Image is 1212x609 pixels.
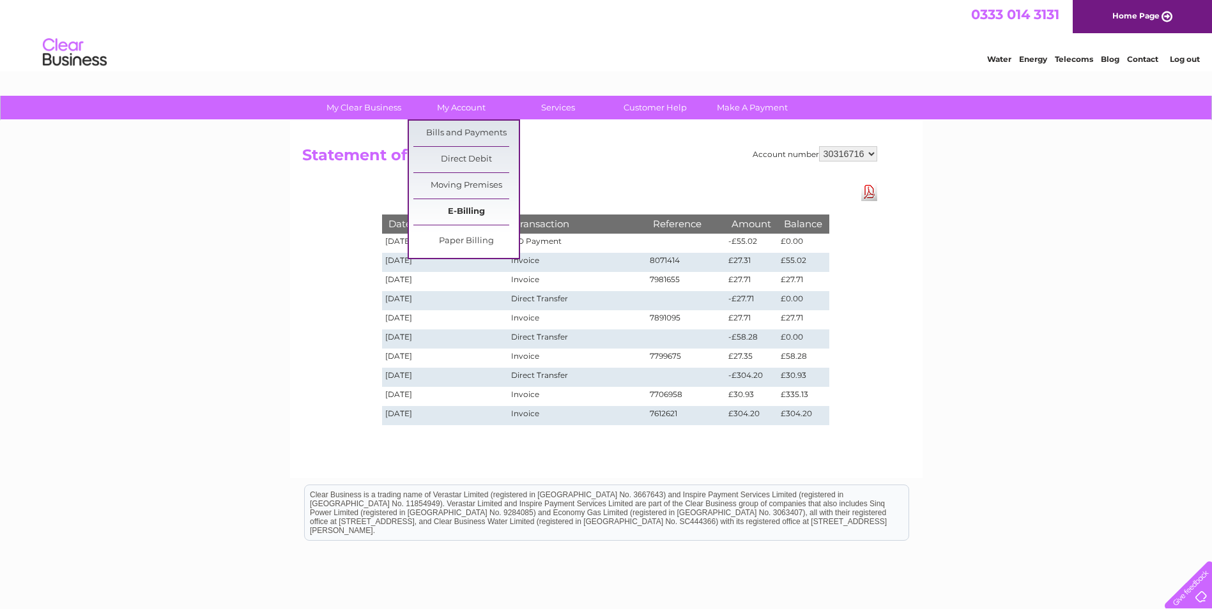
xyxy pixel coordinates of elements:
td: £27.71 [725,310,778,329]
td: [DATE] [382,329,509,349]
td: £27.35 [725,349,778,368]
td: [DATE] [382,234,509,253]
td: 7706958 [647,387,726,406]
td: £27.71 [778,310,829,329]
td: £55.02 [778,253,829,272]
h2: Statement of Accounts [302,146,877,170]
td: [DATE] [382,291,509,310]
a: Bills and Payments [413,121,519,146]
a: 0333 014 3131 [971,6,1059,22]
td: £0.00 [778,291,829,310]
td: £304.20 [778,406,829,425]
a: Customer Help [602,96,708,119]
td: £0.00 [778,234,829,253]
td: Direct Transfer [508,329,646,349]
td: -£55.02 [725,234,778,253]
td: Invoice [508,253,646,272]
a: Log out [1170,54,1200,64]
a: E-Billing [413,199,519,225]
div: Account number [753,146,877,162]
td: £27.71 [725,272,778,291]
td: [DATE] [382,272,509,291]
td: £27.71 [778,272,829,291]
th: Amount [725,214,778,233]
a: Download Pdf [861,183,877,201]
td: Invoice [508,349,646,368]
td: 7799675 [647,349,726,368]
a: Make A Payment [700,96,805,119]
td: -£304.20 [725,368,778,387]
th: Reference [647,214,726,233]
td: 7981655 [647,272,726,291]
th: Transaction [508,214,646,233]
td: Direct Transfer [508,291,646,310]
a: Direct Debit [413,147,519,172]
td: 8071414 [647,253,726,272]
td: [DATE] [382,406,509,425]
a: Contact [1127,54,1158,64]
a: Energy [1019,54,1047,64]
td: Direct Transfer [508,368,646,387]
a: Moving Premises [413,173,519,199]
a: Paper Billing [413,229,519,254]
td: -£27.71 [725,291,778,310]
td: [DATE] [382,253,509,272]
th: Date [382,214,509,233]
td: £0.00 [778,329,829,349]
td: DD Payment [508,234,646,253]
td: 7612621 [647,406,726,425]
div: Clear Business is a trading name of Verastar Limited (registered in [GEOGRAPHIC_DATA] No. 3667643... [305,7,909,62]
a: Telecoms [1055,54,1093,64]
td: [DATE] [382,349,509,368]
a: Water [987,54,1011,64]
td: [DATE] [382,368,509,387]
a: Services [505,96,611,119]
td: [DATE] [382,310,509,329]
td: Invoice [508,387,646,406]
td: -£58.28 [725,329,778,349]
td: [DATE] [382,387,509,406]
td: £335.13 [778,387,829,406]
a: My Clear Business [311,96,417,119]
td: £30.93 [778,368,829,387]
td: £30.93 [725,387,778,406]
td: £58.28 [778,349,829,368]
th: Balance [778,214,829,233]
td: Invoice [508,272,646,291]
td: Invoice [508,310,646,329]
td: 7891095 [647,310,726,329]
a: My Account [408,96,514,119]
a: Blog [1101,54,1119,64]
td: Invoice [508,406,646,425]
td: £27.31 [725,253,778,272]
img: logo.png [42,33,107,72]
td: £304.20 [725,406,778,425]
